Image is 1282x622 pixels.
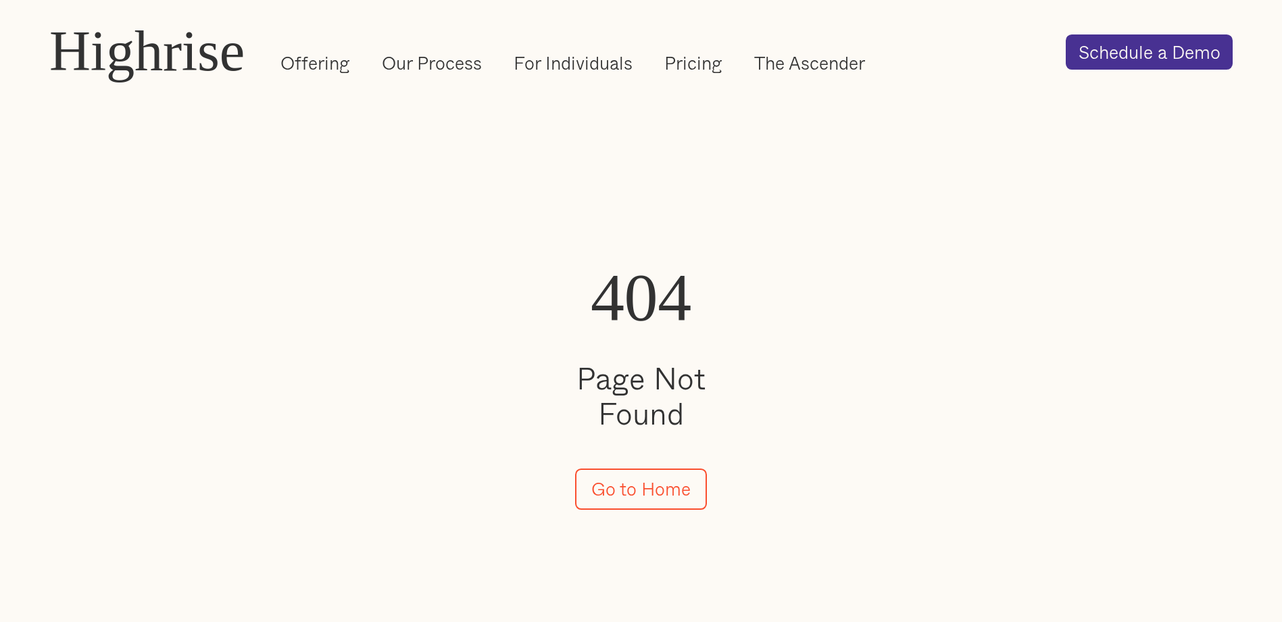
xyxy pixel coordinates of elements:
a: For Individuals [514,51,633,75]
a: Schedule a Demo [1066,34,1233,69]
h2: Page Not Found [540,360,743,430]
h1: 404 [540,260,743,335]
a: Pricing [664,51,722,75]
a: Highrise [49,20,245,83]
a: Offering [280,51,349,75]
a: Go to Home [575,469,707,509]
a: The Ascender [754,51,865,75]
a: Our Process [382,51,482,75]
